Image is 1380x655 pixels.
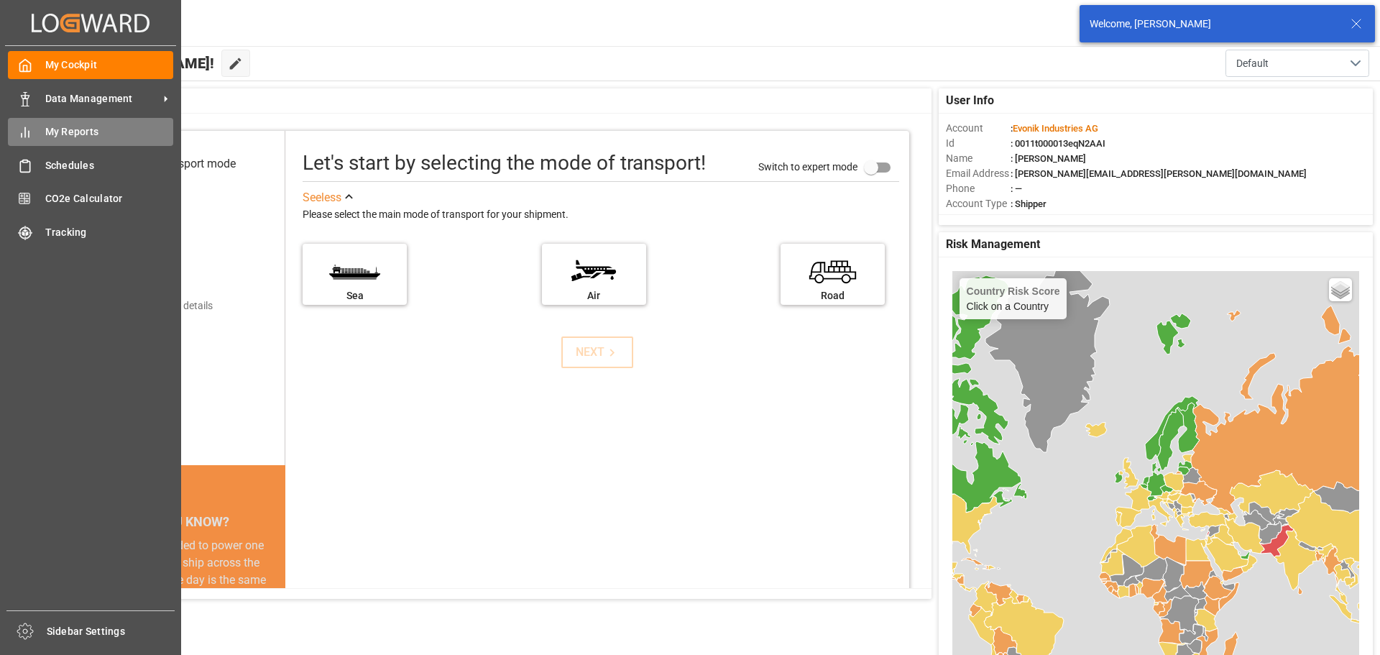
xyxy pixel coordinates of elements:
[45,191,174,206] span: CO2e Calculator
[8,118,173,146] a: My Reports
[946,196,1011,211] span: Account Type
[946,92,994,109] span: User Info
[8,185,173,213] a: CO2e Calculator
[95,537,268,641] div: The energy needed to power one large container ship across the ocean in a single day is the same ...
[8,218,173,246] a: Tracking
[45,158,174,173] span: Schedules
[303,189,341,206] div: See less
[1011,168,1307,179] span: : [PERSON_NAME][EMAIL_ADDRESS][PERSON_NAME][DOMAIN_NAME]
[1011,123,1098,134] span: :
[1011,198,1046,209] span: : Shipper
[310,288,400,303] div: Sea
[549,288,639,303] div: Air
[946,236,1040,253] span: Risk Management
[946,136,1011,151] span: Id
[45,91,159,106] span: Data Management
[1090,17,1337,32] div: Welcome, [PERSON_NAME]
[967,285,1060,312] div: Click on a Country
[47,624,175,639] span: Sidebar Settings
[946,151,1011,166] span: Name
[1013,123,1098,134] span: Evonik Industries AG
[303,148,706,178] div: Let's start by selecting the mode of transport!
[303,206,899,224] div: Please select the main mode of transport for your shipment.
[946,121,1011,136] span: Account
[78,507,285,537] div: DID YOU KNOW?
[788,288,878,303] div: Road
[60,50,214,77] span: Hello [PERSON_NAME]!
[1225,50,1369,77] button: open menu
[8,51,173,79] a: My Cockpit
[1011,153,1086,164] span: : [PERSON_NAME]
[1011,138,1105,149] span: : 0011t000013eqN2AAI
[758,160,857,172] span: Switch to expert mode
[45,124,174,139] span: My Reports
[45,225,174,240] span: Tracking
[576,344,620,361] div: NEXT
[946,181,1011,196] span: Phone
[1329,278,1352,301] a: Layers
[8,151,173,179] a: Schedules
[45,58,174,73] span: My Cockpit
[967,285,1060,297] h4: Country Risk Score
[946,166,1011,181] span: Email Address
[1236,56,1269,71] span: Default
[1011,183,1022,194] span: : —
[561,336,633,368] button: NEXT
